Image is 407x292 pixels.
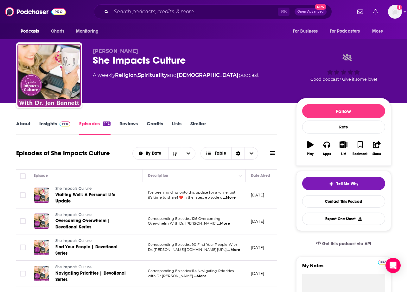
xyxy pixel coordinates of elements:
button: open menu [16,25,48,37]
div: 142 [103,121,110,126]
button: open menu [289,25,326,37]
a: Similar [190,121,206,135]
div: Episode [34,172,48,179]
span: For Business [293,27,318,36]
span: Navigating Priorities | Devotional Series [55,270,126,282]
div: Open Intercom Messenger [385,258,401,273]
span: and [167,72,177,78]
span: She Impacts Culture [55,213,92,217]
div: A weekly podcast [93,71,259,79]
span: ...More [217,221,230,226]
span: Get this podcast via API [322,241,371,246]
a: Find Your People | Devotional Series [55,244,131,257]
img: Podchaser Pro [60,121,71,127]
span: with Dr [PERSON_NAME] [148,274,194,278]
button: Show profile menu [388,5,402,19]
button: Export One-Sheet [302,213,385,225]
input: Search podcasts, credits, & more... [111,7,278,17]
button: tell me why sparkleTell Me Why [302,177,385,190]
div: List [341,152,346,156]
a: Show notifications dropdown [355,6,366,17]
span: I’ve been holding onto this update for a while, but [148,190,236,195]
span: Find Your People | Devotional Series [55,244,118,256]
div: Date Aired [251,172,270,179]
span: Tell Me Why [336,181,358,186]
img: Podchaser - Follow, Share and Rate Podcasts [5,6,66,18]
a: Credits [147,121,163,135]
span: [PERSON_NAME] [93,48,138,54]
h1: Episodes of She Impacts Culture [16,149,110,157]
div: Good podcast? Give it some love! [296,48,391,87]
a: Reviews [119,121,138,135]
button: Follow [302,104,385,118]
span: Open Advanced [297,10,324,13]
span: Toggle select row [20,271,26,276]
span: ...More [223,195,236,200]
span: Overcoming Overwhelm | Devotional Series [55,218,110,230]
a: Waiting Well: A Personal Life Update [55,192,131,204]
button: Share [368,137,385,160]
div: Bookmark [353,152,367,156]
a: About [16,121,30,135]
a: Spirituality [138,72,167,78]
span: Overwhelm With Dr. [PERSON_NAME] [148,221,217,226]
span: it’s time to share! ❤️In the latest episode o [148,195,223,200]
span: She Impacts Culture [55,239,92,243]
span: Toggle select row [20,192,26,198]
span: For Podcasters [330,27,360,36]
div: Rate [302,121,385,134]
a: InsightsPodchaser Pro [39,121,71,135]
span: Good podcast? Give it some love! [310,77,377,82]
span: Charts [51,27,65,36]
button: List [335,137,352,160]
button: open menu [182,147,195,159]
img: She Impacts Culture [17,44,81,107]
button: Play [302,137,319,160]
button: open menu [368,25,391,37]
button: Bookmark [352,137,368,160]
a: Pro website [378,259,389,265]
span: By Date [146,151,163,156]
button: open menu [72,25,107,37]
span: Toggle select row [20,218,26,224]
p: [DATE] [251,192,264,198]
a: She Impacts Culture [55,264,131,270]
img: Podchaser Pro [378,260,389,265]
span: Logged in as shcarlos [388,5,402,19]
a: Navigating Priorities | Devotional Series [55,270,131,283]
span: Waiting Well: A Personal Life Update [55,192,116,204]
a: Religion [115,72,137,78]
div: Share [372,152,381,156]
h2: Choose View [200,147,258,160]
p: [DATE] [251,219,264,224]
button: open menu [133,151,169,156]
a: [DEMOGRAPHIC_DATA] [177,72,238,78]
button: Sort Direction [169,147,182,159]
span: Corresponding Episode#114 Navigating Priorities [148,269,234,273]
button: Open AdvancedNew [295,8,327,16]
span: She Impacts Culture [55,186,92,191]
p: [DATE] [251,245,264,250]
a: Charts [47,25,68,37]
h2: Choose List sort [132,147,195,160]
a: Show notifications dropdown [371,6,380,17]
a: She Impacts Culture [55,212,131,218]
a: Get this podcast via API [311,236,377,252]
button: Column Actions [237,172,244,180]
div: Search podcasts, credits, & more... [94,4,332,19]
a: Overcoming Overwhelm | Devotional Series [55,218,131,230]
span: New [315,4,326,10]
span: Monitoring [76,27,99,36]
span: Dr. [PERSON_NAME][DOMAIN_NAME][URL] [148,247,227,252]
span: , [137,72,138,78]
button: open menu [326,25,369,37]
svg: Add a profile image [397,5,402,10]
span: ...More [194,274,207,279]
div: Play [307,152,314,156]
a: She Impacts Culture [55,238,131,244]
a: Lists [172,121,181,135]
span: Corresponding Episode#90 Find Your People With [148,242,237,247]
img: User Profile [388,5,402,19]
